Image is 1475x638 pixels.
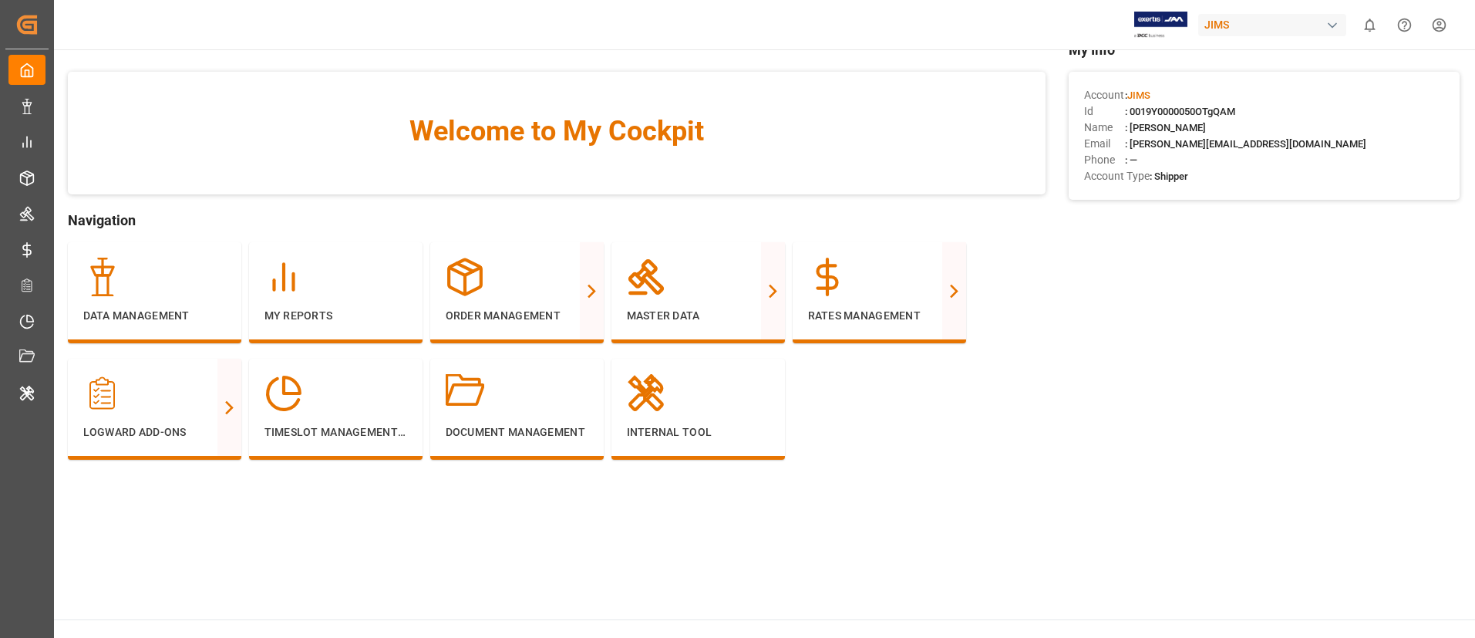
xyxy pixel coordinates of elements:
p: Document Management [446,424,588,441]
span: : [1125,89,1150,101]
span: Navigation [68,210,1046,231]
span: : [PERSON_NAME] [1125,122,1206,133]
img: Exertis%20JAM%20-%20Email%20Logo.jpg_1722504956.jpg [1134,12,1187,39]
span: Email [1084,136,1125,152]
p: Rates Management [808,308,951,324]
span: Name [1084,120,1125,136]
span: : Shipper [1150,170,1188,182]
span: Id [1084,103,1125,120]
div: JIMS [1198,14,1346,36]
button: Help Center [1387,8,1422,42]
p: Order Management [446,308,588,324]
p: Timeslot Management V2 [264,424,407,441]
span: Account Type [1084,168,1150,184]
span: Account [1084,87,1125,103]
button: show 0 new notifications [1352,8,1387,42]
span: Phone [1084,152,1125,168]
span: : [PERSON_NAME][EMAIL_ADDRESS][DOMAIN_NAME] [1125,138,1366,150]
p: Data Management [83,308,226,324]
span: JIMS [1127,89,1150,101]
span: : — [1125,154,1137,166]
p: Master Data [627,308,769,324]
p: Logward Add-ons [83,424,226,441]
span: Welcome to My Cockpit [99,110,1015,152]
button: JIMS [1198,10,1352,39]
p: My Reports [264,308,407,324]
p: Internal Tool [627,424,769,441]
span: : 0019Y0000050OTgQAM [1125,106,1235,117]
